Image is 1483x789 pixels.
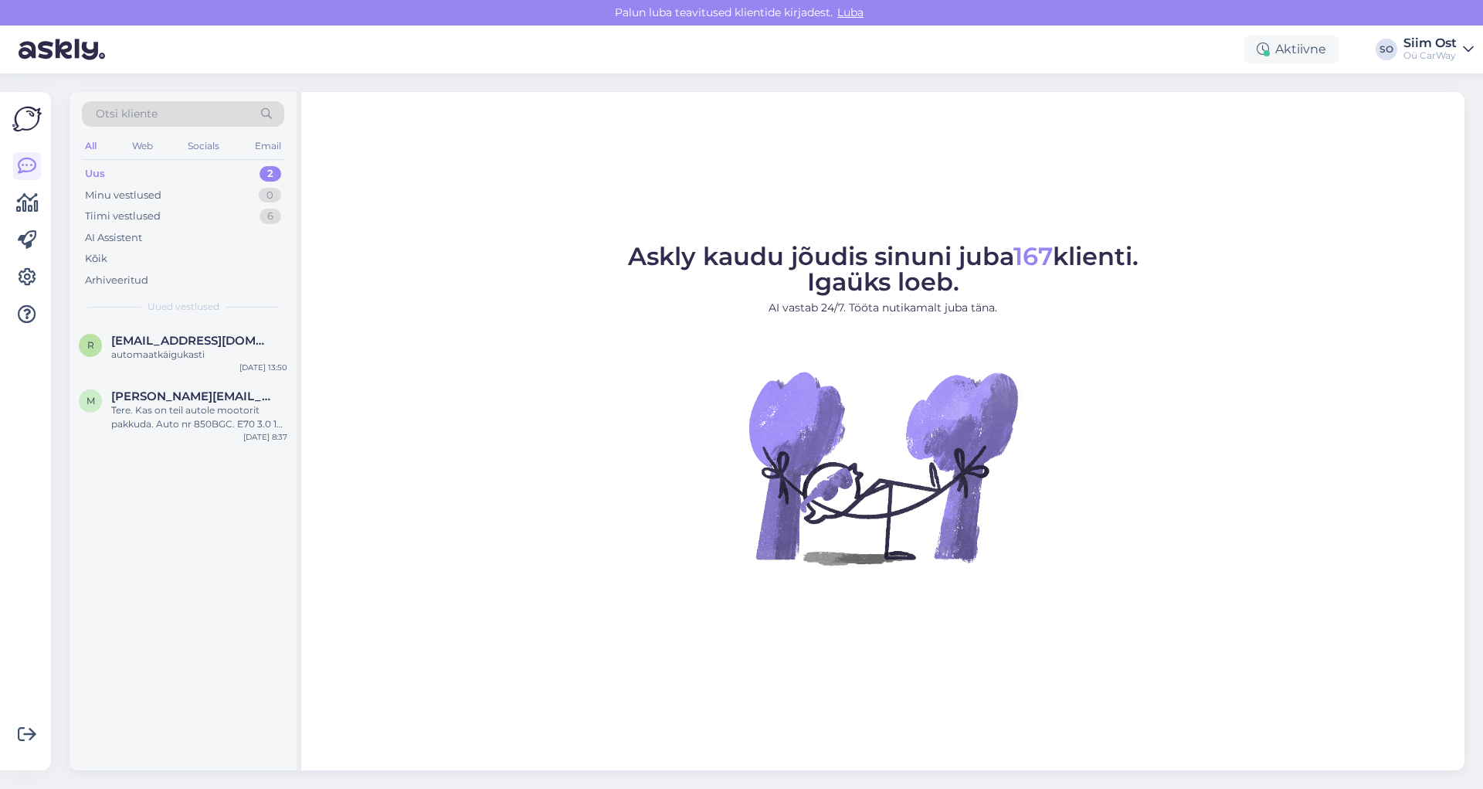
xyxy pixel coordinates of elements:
div: Tere. Kas on teil autole mootorit pakkuda. Auto nr 850BGC. E70 3.0 173 kw [111,403,287,431]
span: Otsi kliente [96,106,158,122]
span: Luba [833,5,868,19]
p: AI vastab 24/7. Tööta nutikamalt juba täna. [628,300,1139,316]
img: Askly Logo [12,104,42,134]
div: Kõik [85,251,107,267]
div: 2 [260,166,281,182]
div: [DATE] 13:50 [239,362,287,373]
div: 0 [259,188,281,203]
div: Arhiveeritud [85,273,148,288]
span: R [87,339,94,351]
div: Siim Ost [1403,37,1457,49]
div: Aktiivne [1244,36,1339,63]
div: Oü CarWay [1403,49,1457,62]
span: 167 [1013,241,1053,271]
span: M [87,395,95,406]
div: Socials [185,136,222,156]
div: Web [129,136,156,156]
div: Email [252,136,284,156]
span: Marko.siilmann@mail.ee [111,389,272,403]
span: Uued vestlused [148,300,219,314]
div: All [82,136,100,156]
div: [DATE] 8:37 [243,431,287,443]
span: Rometlaid00@gmail.com [111,334,272,348]
span: Askly kaudu jõudis sinuni juba klienti. Igaüks loeb. [628,241,1139,297]
div: Minu vestlused [85,188,161,203]
div: Tiimi vestlused [85,209,161,224]
div: AI Assistent [85,230,142,246]
img: No Chat active [744,328,1022,607]
div: 6 [260,209,281,224]
div: Uus [85,166,105,182]
a: Siim OstOü CarWay [1403,37,1474,62]
div: SO [1376,39,1397,60]
div: automaatkäigukasti [111,348,287,362]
